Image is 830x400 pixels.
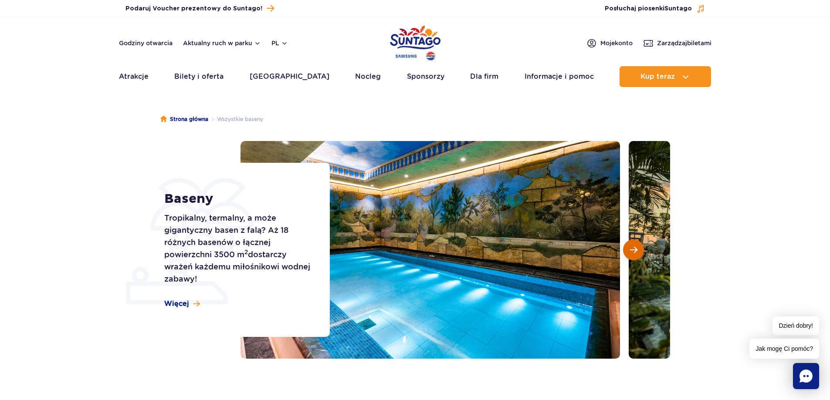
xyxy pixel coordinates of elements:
[407,66,444,87] a: Sponsorzy
[125,4,262,13] span: Podaruj Voucher prezentowy do Suntago!
[470,66,498,87] a: Dla firm
[125,3,274,14] a: Podaruj Voucher prezentowy do Suntago!
[620,66,711,87] button: Kup teraz
[772,316,819,335] span: Dzień dobry!
[749,339,819,359] span: Jak mogę Ci pomóc?
[244,249,248,255] sup: 2
[586,38,633,48] a: Mojekonto
[174,66,224,87] a: Bilety i oferta
[600,39,633,47] span: Moje konto
[250,66,329,87] a: [GEOGRAPHIC_DATA]
[164,212,310,285] p: Tropikalny, termalny, a może gigantyczny basen z falą? Aż 18 różnych basenów o łącznej powierzchn...
[664,6,692,12] span: Suntago
[183,40,261,47] button: Aktualny ruch w parku
[208,115,263,124] li: Wszystkie baseny
[640,73,675,81] span: Kup teraz
[605,4,692,13] span: Posłuchaj piosenki
[241,141,620,359] img: Ciepły basen wewnętrzny z tropikalnymi malowidłami na ścianach
[390,22,440,62] a: Park of Poland
[164,299,200,309] a: Więcej
[657,39,711,47] span: Zarządzaj biletami
[605,4,705,13] button: Posłuchaj piosenkiSuntago
[793,363,819,389] div: Chat
[164,191,310,207] h1: Baseny
[643,38,711,48] a: Zarządzajbiletami
[623,239,644,260] button: Następny slajd
[160,115,208,124] a: Strona główna
[525,66,594,87] a: Informacje i pomoc
[271,39,288,47] button: pl
[119,39,173,47] a: Godziny otwarcia
[119,66,149,87] a: Atrakcje
[164,299,189,309] span: Więcej
[355,66,381,87] a: Nocleg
